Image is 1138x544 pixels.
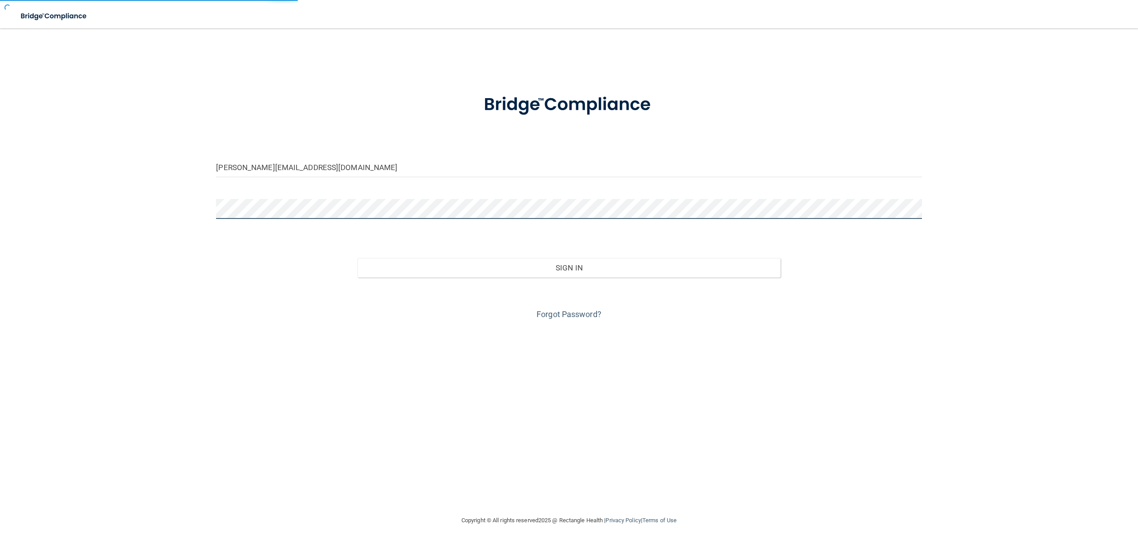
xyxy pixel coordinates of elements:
a: Terms of Use [642,517,677,524]
div: Copyright © All rights reserved 2025 @ Rectangle Health | | [407,506,731,535]
img: bridge_compliance_login_screen.278c3ca4.svg [13,7,95,25]
button: Sign In [357,258,781,278]
img: bridge_compliance_login_screen.278c3ca4.svg [465,82,673,128]
a: Forgot Password? [537,310,601,319]
a: Privacy Policy [605,517,641,524]
input: Email [216,157,922,177]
